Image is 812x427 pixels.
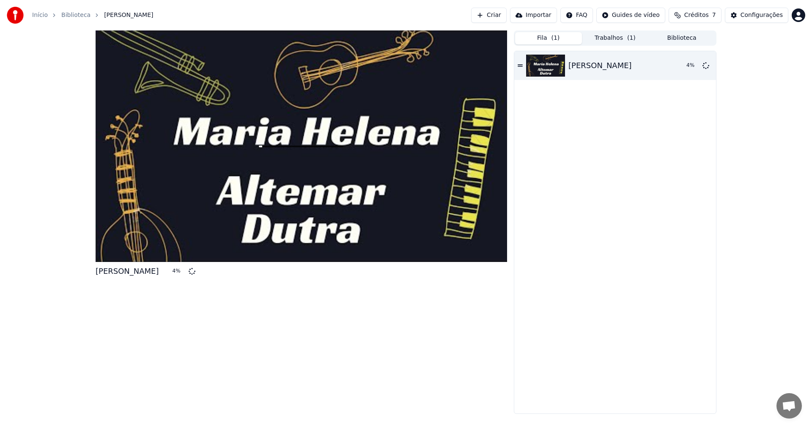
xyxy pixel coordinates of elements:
span: ( 1 ) [551,34,560,42]
div: [PERSON_NAME] [96,265,159,277]
span: ( 1 ) [627,34,636,42]
div: Configurações [741,11,783,19]
button: Trabalhos [582,32,649,44]
div: 4 % [686,62,699,69]
button: Biblioteca [648,32,715,44]
div: 4 % [173,268,185,275]
button: Fila [515,32,582,44]
button: Criar [471,8,507,23]
button: Guides de vídeo [596,8,665,23]
button: Configurações [725,8,788,23]
button: Importar [510,8,557,23]
button: FAQ [560,8,593,23]
nav: breadcrumb [32,11,153,19]
span: Créditos [684,11,709,19]
img: youka [7,7,24,24]
span: 7 [712,11,716,19]
div: [PERSON_NAME] [568,60,632,72]
button: Créditos7 [669,8,721,23]
span: [PERSON_NAME] [104,11,153,19]
div: Bate-papo aberto [776,393,802,419]
a: Biblioteca [61,11,91,19]
a: Início [32,11,48,19]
